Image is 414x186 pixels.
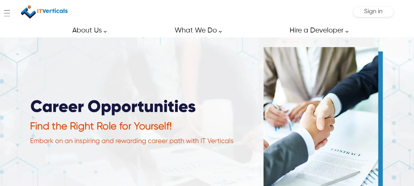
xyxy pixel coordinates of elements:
[168,24,225,37] a: What We Do
[283,24,352,37] a: Hire a Developer
[65,24,110,37] a: About Us
[364,10,382,14] a: Sign in
[364,8,382,15] span: Sign in
[21,3,68,21] img: IT Verticals Inc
